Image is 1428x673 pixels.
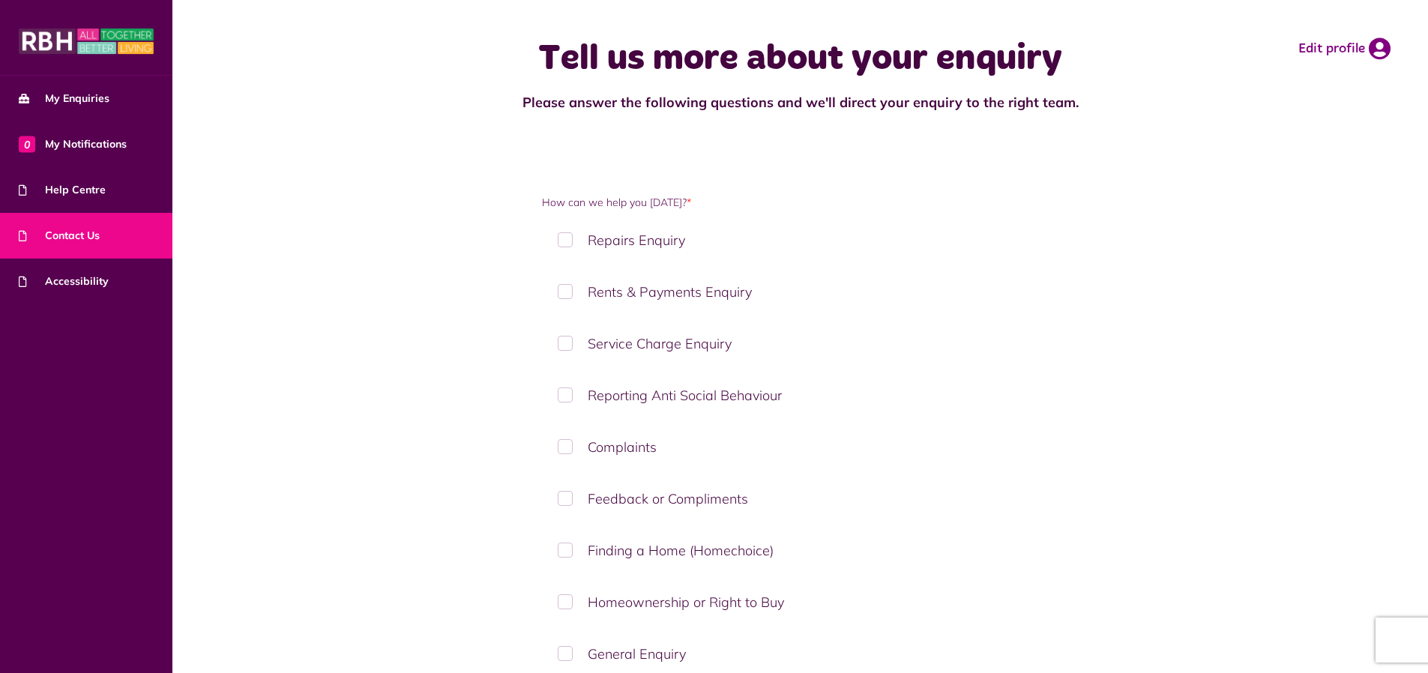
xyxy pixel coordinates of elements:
h1: Tell us more about your enquiry [501,37,1100,81]
label: Finding a Home (Homechoice) [542,528,1058,573]
span: Help Centre [19,182,106,198]
label: Feedback or Compliments [542,477,1058,521]
label: Repairs Enquiry [542,218,1058,262]
label: Homeownership or Right to Buy [542,580,1058,624]
label: Reporting Anti Social Behaviour [542,373,1058,417]
img: MyRBH [19,26,154,56]
label: Complaints [542,425,1058,469]
span: 0 [19,136,35,152]
span: Contact Us [19,228,100,244]
label: Service Charge Enquiry [542,322,1058,366]
strong: . [1076,94,1079,111]
span: My Enquiries [19,91,109,106]
strong: Please answer the following questions and we'll direct your enquiry to the right team [522,94,1076,111]
span: Accessibility [19,274,109,289]
span: My Notifications [19,136,127,152]
label: Rents & Payments Enquiry [542,270,1058,314]
a: Edit profile [1298,37,1391,60]
label: How can we help you [DATE]? [542,195,1058,211]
